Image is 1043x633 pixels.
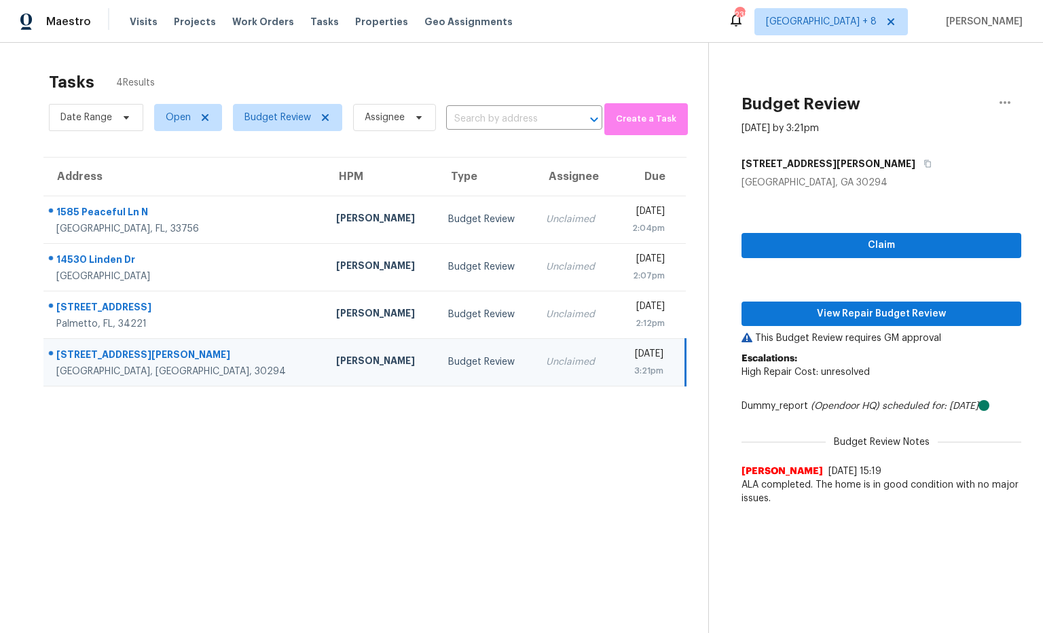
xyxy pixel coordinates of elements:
div: [DATE] by 3:21pm [742,122,819,135]
div: Budget Review [448,308,525,321]
div: 238 [735,8,744,22]
span: Projects [174,15,216,29]
div: [GEOGRAPHIC_DATA] [56,270,314,283]
th: Assignee [535,158,614,196]
span: Open [166,111,191,124]
span: Claim [752,237,1010,254]
h5: [STREET_ADDRESS][PERSON_NAME] [742,157,915,170]
button: Open [585,110,604,129]
i: scheduled for: [DATE] [882,401,978,411]
div: Budget Review [448,213,525,226]
span: Assignee [365,111,405,124]
span: ALA completed. The home is in good condition with no major issues. [742,478,1021,505]
div: [GEOGRAPHIC_DATA], GA 30294 [742,176,1021,189]
th: Address [43,158,325,196]
h2: Budget Review [742,97,860,111]
input: Search by address [446,109,564,130]
span: [DATE] 15:19 [828,467,881,476]
div: [STREET_ADDRESS][PERSON_NAME] [56,348,314,365]
b: Escalations: [742,354,797,363]
div: [PERSON_NAME] [336,211,426,228]
div: [DATE] [625,347,663,364]
span: Budget Review [244,111,311,124]
i: (Opendoor HQ) [811,401,879,411]
span: Work Orders [232,15,294,29]
div: [PERSON_NAME] [336,354,426,371]
div: [STREET_ADDRESS] [56,300,314,317]
div: Unclaimed [546,213,603,226]
div: Unclaimed [546,355,603,369]
div: [DATE] [625,204,665,221]
div: Palmetto, FL, 34221 [56,317,314,331]
th: Due [614,158,686,196]
div: 2:12pm [625,316,665,330]
div: 2:04pm [625,221,665,235]
div: [PERSON_NAME] [336,306,426,323]
span: High Repair Cost: unresolved [742,367,870,377]
h2: Tasks [49,75,94,89]
span: 4 Results [116,76,155,90]
div: Budget Review [448,355,525,369]
button: View Repair Budget Review [742,302,1021,327]
span: Maestro [46,15,91,29]
div: 14530 Linden Dr [56,253,314,270]
div: [DATE] [625,252,665,269]
span: View Repair Budget Review [752,306,1010,323]
button: Create a Task [604,103,688,135]
span: Budget Review Notes [826,435,938,449]
div: [GEOGRAPHIC_DATA], [GEOGRAPHIC_DATA], 30294 [56,365,314,378]
div: 3:21pm [625,364,663,378]
th: Type [437,158,536,196]
span: [PERSON_NAME] [940,15,1023,29]
span: [PERSON_NAME] [742,465,823,478]
span: Date Range [60,111,112,124]
div: 1585 Peaceful Ln N [56,205,314,222]
button: Copy Address [915,151,934,176]
div: [DATE] [625,300,665,316]
span: Tasks [310,17,339,26]
div: 2:07pm [625,269,665,283]
div: Unclaimed [546,308,603,321]
span: [GEOGRAPHIC_DATA] + 8 [766,15,877,29]
div: [PERSON_NAME] [336,259,426,276]
p: This Budget Review requires GM approval [742,331,1021,345]
span: Properties [355,15,408,29]
div: Unclaimed [546,260,603,274]
div: Dummy_report [742,399,1021,413]
button: Claim [742,233,1021,258]
span: Geo Assignments [424,15,513,29]
th: HPM [325,158,437,196]
div: Budget Review [448,260,525,274]
div: [GEOGRAPHIC_DATA], FL, 33756 [56,222,314,236]
span: Create a Task [611,111,681,127]
span: Visits [130,15,158,29]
